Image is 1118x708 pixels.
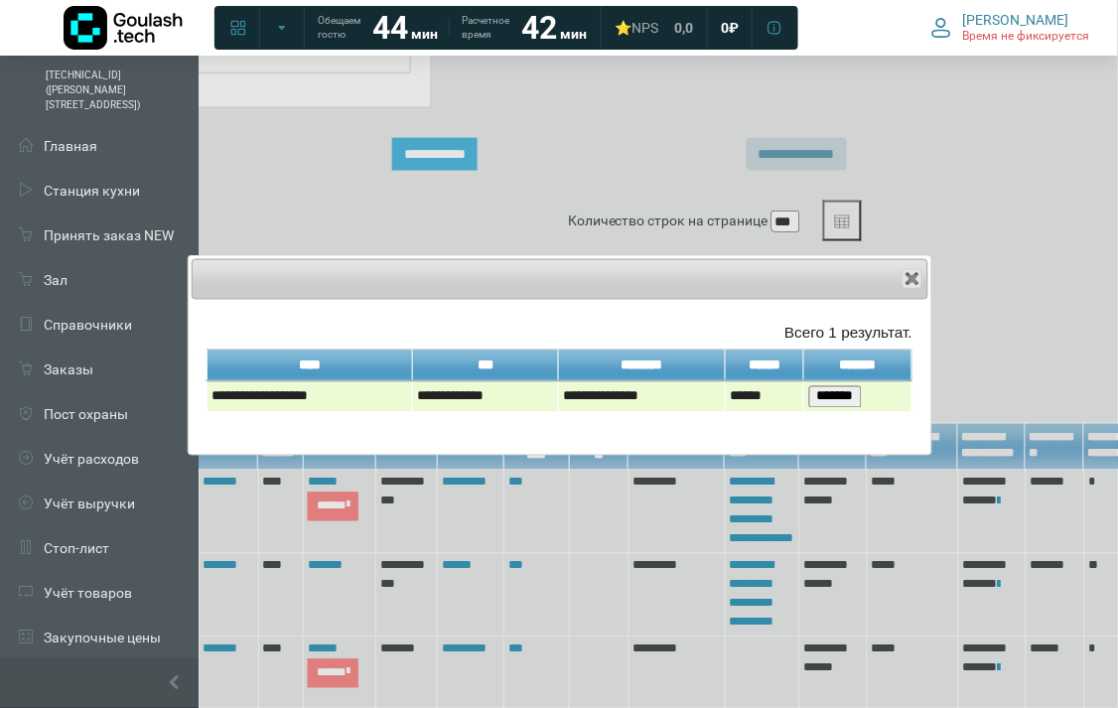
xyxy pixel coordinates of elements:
[709,10,751,46] a: 0 ₽
[963,29,1090,45] span: Время не фиксируется
[64,6,183,50] img: Логотип компании Goulash.tech
[603,10,705,46] a: ⭐NPS 0,0
[306,10,599,46] a: Обещаем гостю 44 мин Расчетное время 42 мин
[631,20,658,36] span: NPS
[411,26,438,42] span: мин
[560,26,587,42] span: мин
[615,19,658,37] div: ⭐
[372,9,408,47] strong: 44
[318,14,360,42] span: Обещаем гостю
[674,19,693,37] span: 0,0
[207,322,912,345] div: Всего 1 результат.
[462,14,509,42] span: Расчетное время
[521,9,557,47] strong: 42
[721,19,729,37] span: 0
[919,7,1102,49] button: [PERSON_NAME] Время не фиксируется
[903,269,922,289] button: Close
[963,11,1069,29] span: [PERSON_NAME]
[729,19,739,37] span: ₽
